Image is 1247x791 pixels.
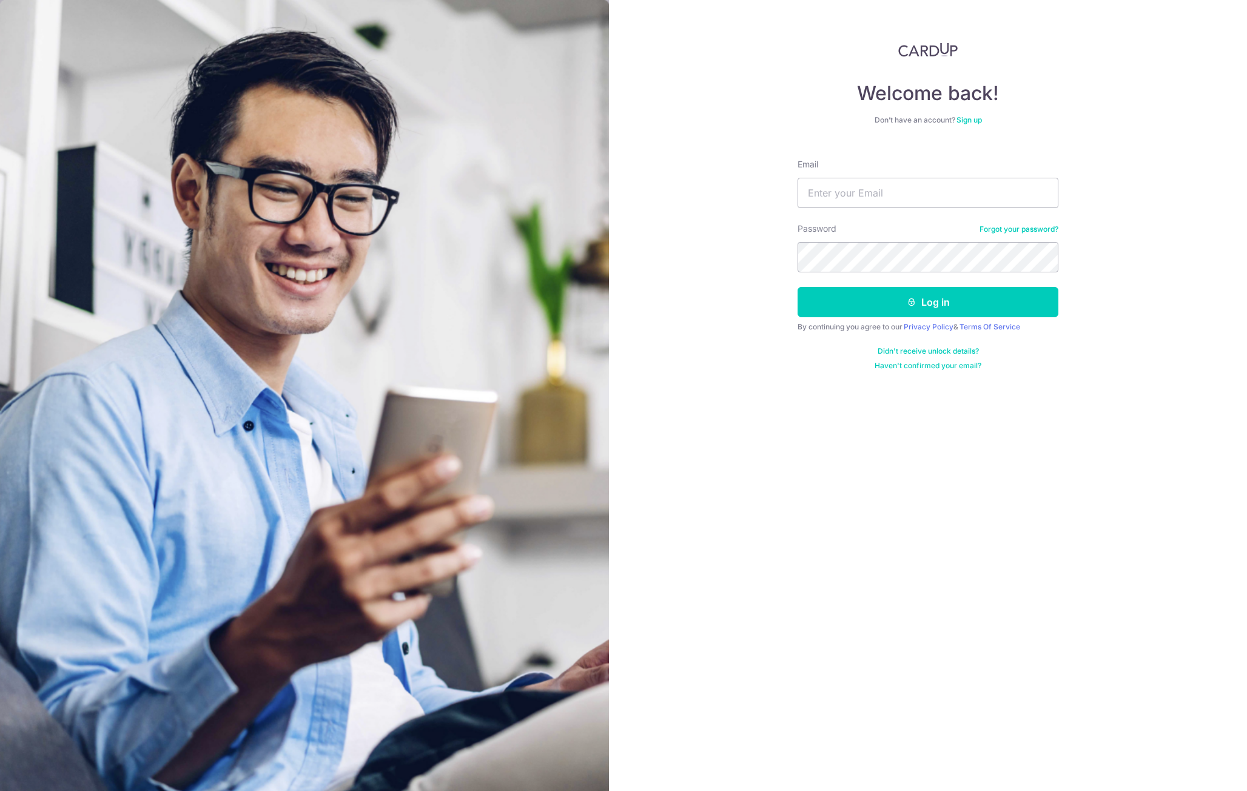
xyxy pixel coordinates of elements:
div: By continuing you agree to our & [798,322,1058,332]
a: Terms Of Service [960,322,1020,331]
input: Enter your Email [798,178,1058,208]
div: Don’t have an account? [798,115,1058,125]
img: CardUp Logo [898,42,958,57]
label: Email [798,158,818,170]
h4: Welcome back! [798,81,1058,106]
a: Didn't receive unlock details? [878,346,979,356]
a: Forgot your password? [980,224,1058,234]
a: Privacy Policy [904,322,953,331]
a: Sign up [956,115,982,124]
button: Log in [798,287,1058,317]
a: Haven't confirmed your email? [875,361,981,371]
label: Password [798,223,836,235]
